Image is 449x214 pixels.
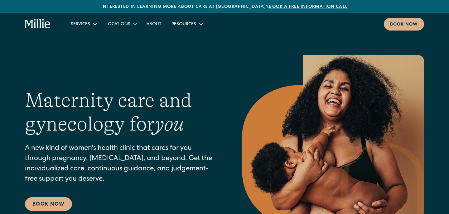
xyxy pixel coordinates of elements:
[25,144,217,185] p: A new kind of women's health clinic that cares for you through pregnancy, [MEDICAL_DATA], and bey...
[142,19,167,29] a: About
[269,5,347,9] a: Book a free information call
[155,113,184,135] em: you
[101,19,142,29] div: Locations
[384,18,424,31] a: Book now
[25,88,217,136] h1: Maternity care and gynecology for
[106,21,130,28] div: Locations
[71,21,90,28] div: Services
[66,19,101,29] div: Services
[167,19,207,29] div: Resources
[25,19,51,29] a: home
[171,21,196,28] div: Resources
[25,197,72,211] a: Book Now
[390,21,418,28] div: Book now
